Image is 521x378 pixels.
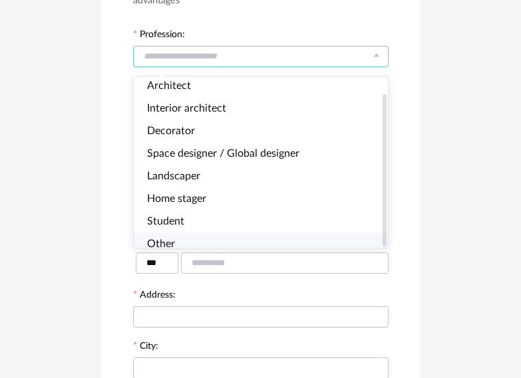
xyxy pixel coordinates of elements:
span: Interior architect [147,103,226,114]
label: Profession: [133,30,185,42]
span: Space designer / Global designer [147,148,299,159]
label: Address: [133,290,176,302]
span: Home stager [147,193,206,204]
span: Other [147,238,175,249]
span: Architect [147,80,191,91]
label: City: [133,341,158,353]
span: Landscaper [147,171,200,181]
span: Decorator [147,126,195,136]
span: Student [147,216,184,227]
